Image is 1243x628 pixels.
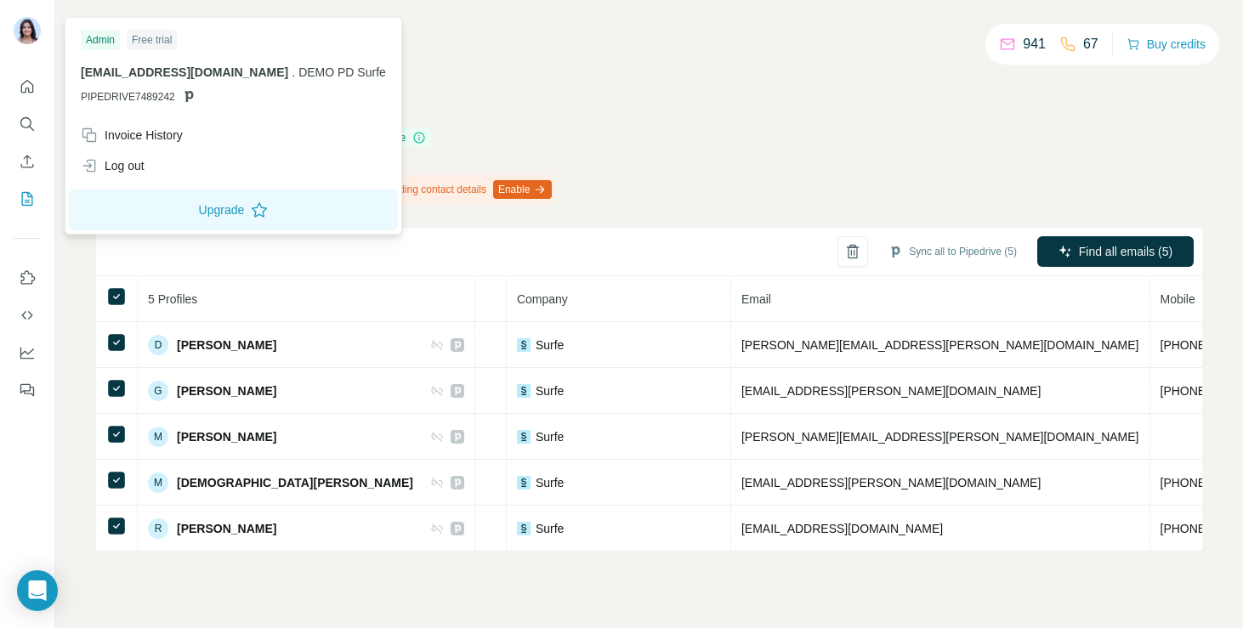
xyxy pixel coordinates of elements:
span: Surfe [536,382,564,399]
span: Surfe [536,520,564,537]
button: Find all emails (5) [1037,236,1194,267]
div: R [148,518,168,539]
button: Search [14,109,41,139]
div: Free trial [127,30,177,50]
img: company-logo [517,338,531,352]
span: [PERSON_NAME] [177,428,276,445]
span: [EMAIL_ADDRESS][DOMAIN_NAME] [741,522,943,535]
span: [PERSON_NAME] [177,382,276,399]
div: Log out [81,157,145,174]
img: company-logo [517,522,531,535]
span: [PERSON_NAME][EMAIL_ADDRESS][PERSON_NAME][DOMAIN_NAME] [741,430,1139,444]
button: Buy credits [1127,32,1206,56]
div: M [148,427,168,447]
span: [EMAIL_ADDRESS][DOMAIN_NAME] [81,65,288,79]
span: Find all emails (5) [1079,243,1172,260]
button: Quick start [14,71,41,102]
button: Enrich CSV [14,146,41,177]
div: Admin [81,30,120,50]
button: Upgrade [69,190,398,230]
p: 941 [1023,34,1046,54]
span: Company [517,292,568,306]
span: [PERSON_NAME] [177,337,276,354]
span: [EMAIL_ADDRESS][PERSON_NAME][DOMAIN_NAME] [741,476,1041,489]
span: [EMAIL_ADDRESS][PERSON_NAME][DOMAIN_NAME] [741,384,1041,398]
button: Use Surfe API [14,300,41,331]
img: Avatar [14,17,41,44]
img: company-logo [517,476,531,489]
span: DEMO PD Surfe [298,65,386,79]
span: Surfe [536,428,564,445]
div: Open Intercom Messenger [17,570,58,611]
div: Invoice History [81,127,183,144]
button: My lists [14,184,41,214]
div: D [148,335,168,355]
div: M [148,472,168,493]
span: . [292,65,295,79]
span: [DEMOGRAPHIC_DATA][PERSON_NAME] [177,474,413,491]
span: Surfe [536,337,564,354]
img: company-logo [517,384,531,398]
button: Dashboard [14,337,41,368]
span: 5 Profiles [148,292,197,306]
button: Feedback [14,375,41,405]
span: Mobile [1161,292,1195,306]
span: [PERSON_NAME][EMAIL_ADDRESS][PERSON_NAME][DOMAIN_NAME] [741,338,1139,352]
button: Use Surfe on LinkedIn [14,263,41,293]
span: Surfe [536,474,564,491]
button: Enable [493,180,552,199]
span: Email [741,292,771,306]
span: [PERSON_NAME] [177,520,276,537]
span: PIPEDRIVE7489242 [81,89,175,105]
p: 67 [1083,34,1098,54]
button: Sync all to Pipedrive (5) [877,239,1029,264]
div: G [148,381,168,401]
img: company-logo [517,430,531,444]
